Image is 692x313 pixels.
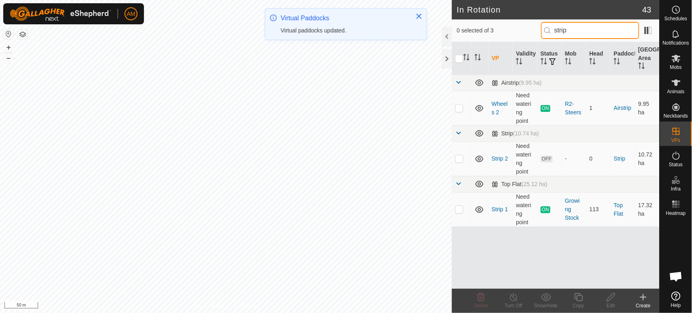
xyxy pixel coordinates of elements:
p-sorticon: Activate to sort [541,59,547,66]
a: Contact Us [234,302,258,310]
span: Infra [671,187,681,191]
span: Schedules [664,16,687,21]
th: VP [488,42,513,75]
span: VPs [671,138,680,143]
p-sorticon: Activate to sort [516,59,522,66]
button: Map Layers [18,30,28,39]
td: 9.95 ha [635,91,660,125]
th: Validity [513,42,537,75]
span: OFF [541,156,553,163]
td: 10.72 ha [635,141,660,176]
span: (10.74 ha) [513,130,539,137]
td: Need watering point [513,192,537,227]
td: 113 [586,192,610,227]
div: Open chat [664,264,688,289]
p-sorticon: Activate to sort [614,59,620,66]
div: R2-Steers [565,100,583,117]
div: Edit [595,302,627,309]
input: Search (S) [541,22,639,39]
div: Top Flat [492,181,548,188]
div: Airstrip [492,79,542,86]
span: (25.12 ha) [522,181,548,187]
span: 43 [643,4,651,16]
a: Help [660,288,692,311]
a: Airstrip [614,105,632,111]
p-sorticon: Activate to sort [638,64,645,70]
th: Mob [562,42,586,75]
th: Head [586,42,610,75]
img: Gallagher Logo [10,6,111,21]
div: Virtual paddocks updated. [281,26,407,35]
h2: In Rotation [457,5,643,15]
td: Need watering point [513,91,537,125]
div: Copy [562,302,595,309]
button: – [4,53,13,63]
span: Neckbands [664,114,688,118]
p-sorticon: Activate to sort [475,55,481,62]
a: Strip [614,155,625,162]
p-sorticon: Activate to sort [463,55,470,62]
th: Paddock [610,42,635,75]
td: 17.32 ha [635,192,660,227]
a: Privacy Policy [194,302,224,310]
div: Virtual Paddocks [281,13,407,23]
span: Animals [667,89,685,94]
span: 0 selected of 3 [457,26,541,35]
th: Status [537,42,562,75]
span: Notifications [663,41,689,45]
button: + [4,43,13,52]
td: 0 [586,141,610,176]
td: 1 [586,91,610,125]
div: Show/Hide [530,302,562,309]
span: ON [541,105,550,112]
span: Status [669,162,683,167]
span: AM [127,10,135,18]
th: [GEOGRAPHIC_DATA] Area [635,42,660,75]
td: Need watering point [513,141,537,176]
a: Strip 1 [492,206,508,212]
div: Create [627,302,660,309]
a: Wheels 2 [492,101,508,116]
a: Top Flat [614,202,623,217]
div: Turn Off [497,302,530,309]
a: Strip 2 [492,155,508,162]
span: Mobs [670,65,682,70]
span: Help [671,303,681,308]
p-sorticon: Activate to sort [565,59,572,66]
div: Growing Stock [565,197,583,222]
span: ON [541,206,550,213]
div: Strip [492,130,539,137]
button: Close [413,11,425,22]
button: Reset Map [4,29,13,39]
p-sorticon: Activate to sort [589,59,596,66]
span: (9.95 ha) [519,79,542,86]
div: - [565,154,583,163]
span: Delete [474,303,488,309]
span: Heatmap [666,211,686,216]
